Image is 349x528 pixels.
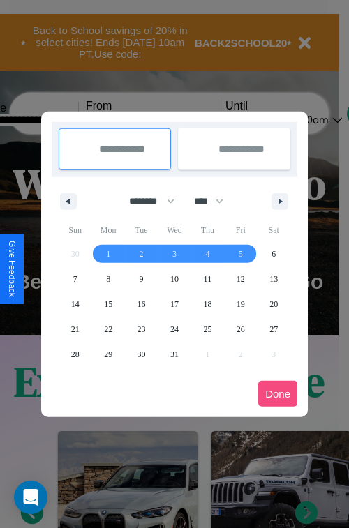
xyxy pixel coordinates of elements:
[59,266,91,292] button: 7
[104,292,112,317] span: 15
[91,292,124,317] button: 15
[158,292,191,317] button: 17
[269,292,278,317] span: 20
[138,317,146,342] span: 23
[158,219,191,241] span: Wed
[125,292,158,317] button: 16
[224,317,257,342] button: 26
[140,266,144,292] span: 9
[71,317,80,342] span: 21
[59,342,91,367] button: 28
[125,342,158,367] button: 30
[138,342,146,367] span: 30
[71,342,80,367] span: 28
[258,219,290,241] span: Sat
[191,292,224,317] button: 18
[170,266,179,292] span: 10
[239,241,243,266] span: 5
[104,342,112,367] span: 29
[158,241,191,266] button: 3
[191,241,224,266] button: 4
[106,241,110,266] span: 1
[258,317,290,342] button: 27
[258,381,297,407] button: Done
[59,219,91,241] span: Sun
[125,241,158,266] button: 2
[237,292,245,317] span: 19
[59,317,91,342] button: 21
[258,266,290,292] button: 13
[104,317,112,342] span: 22
[191,266,224,292] button: 11
[258,241,290,266] button: 6
[237,317,245,342] span: 26
[125,317,158,342] button: 23
[125,266,158,292] button: 9
[158,266,191,292] button: 10
[172,241,177,266] span: 3
[14,481,47,514] div: Open Intercom Messenger
[91,317,124,342] button: 22
[91,342,124,367] button: 29
[170,317,179,342] span: 24
[224,219,257,241] span: Fri
[59,292,91,317] button: 14
[138,292,146,317] span: 16
[203,292,211,317] span: 18
[7,241,17,297] div: Give Feedback
[237,266,245,292] span: 12
[269,266,278,292] span: 13
[71,292,80,317] span: 14
[224,241,257,266] button: 5
[91,219,124,241] span: Mon
[224,266,257,292] button: 12
[203,317,211,342] span: 25
[158,342,191,367] button: 31
[170,292,179,317] span: 17
[140,241,144,266] span: 2
[106,266,110,292] span: 8
[73,266,77,292] span: 7
[224,292,257,317] button: 19
[191,219,224,241] span: Thu
[269,317,278,342] span: 27
[272,241,276,266] span: 6
[205,241,209,266] span: 4
[204,266,212,292] span: 11
[170,342,179,367] span: 31
[91,266,124,292] button: 8
[125,219,158,241] span: Tue
[91,241,124,266] button: 1
[258,292,290,317] button: 20
[158,317,191,342] button: 24
[191,317,224,342] button: 25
